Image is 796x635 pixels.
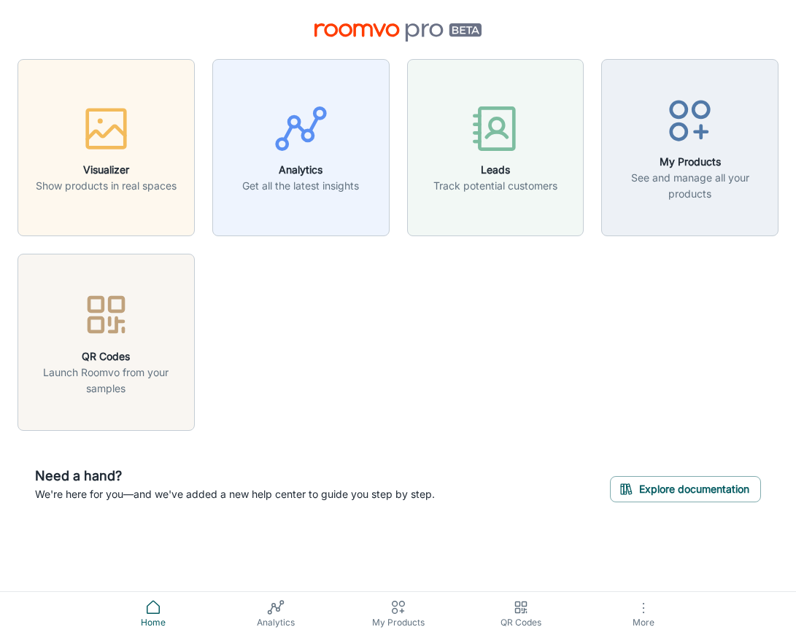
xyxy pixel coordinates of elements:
p: We're here for you—and we've added a new help center to guide you step by step. [35,486,435,502]
h6: QR Codes [27,348,185,365]
p: Launch Roomvo from your samples [27,365,185,397]
button: More [582,592,705,635]
a: My ProductsSee and manage all your products [601,139,778,154]
h6: Visualizer [36,162,177,178]
h6: Need a hand? [35,466,435,486]
h6: Analytics [242,162,359,178]
button: My ProductsSee and manage all your products [601,59,778,236]
a: My Products [337,592,460,635]
button: VisualizerShow products in real spaces [18,59,195,236]
p: Show products in real spaces [36,178,177,194]
h6: My Products [611,154,769,170]
button: Explore documentation [610,476,761,502]
img: Roomvo PRO Beta [314,23,482,42]
a: Analytics [215,592,337,635]
span: Home [101,616,206,629]
span: QR Codes [468,616,573,629]
button: AnalyticsGet all the latest insights [212,59,390,236]
a: AnalyticsGet all the latest insights [212,139,390,154]
button: QR CodesLaunch Roomvo from your samples [18,254,195,431]
span: Analytics [223,616,328,629]
p: See and manage all your products [611,170,769,202]
a: QR CodesLaunch Roomvo from your samples [18,334,195,348]
span: More [591,617,696,628]
a: LeadsTrack potential customers [407,139,584,154]
p: Get all the latest insights [242,178,359,194]
span: My Products [346,616,451,629]
button: LeadsTrack potential customers [407,59,584,236]
h6: Leads [433,162,557,178]
a: Explore documentation [610,480,761,495]
a: QR Codes [460,592,582,635]
a: Home [92,592,215,635]
p: Track potential customers [433,178,557,194]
